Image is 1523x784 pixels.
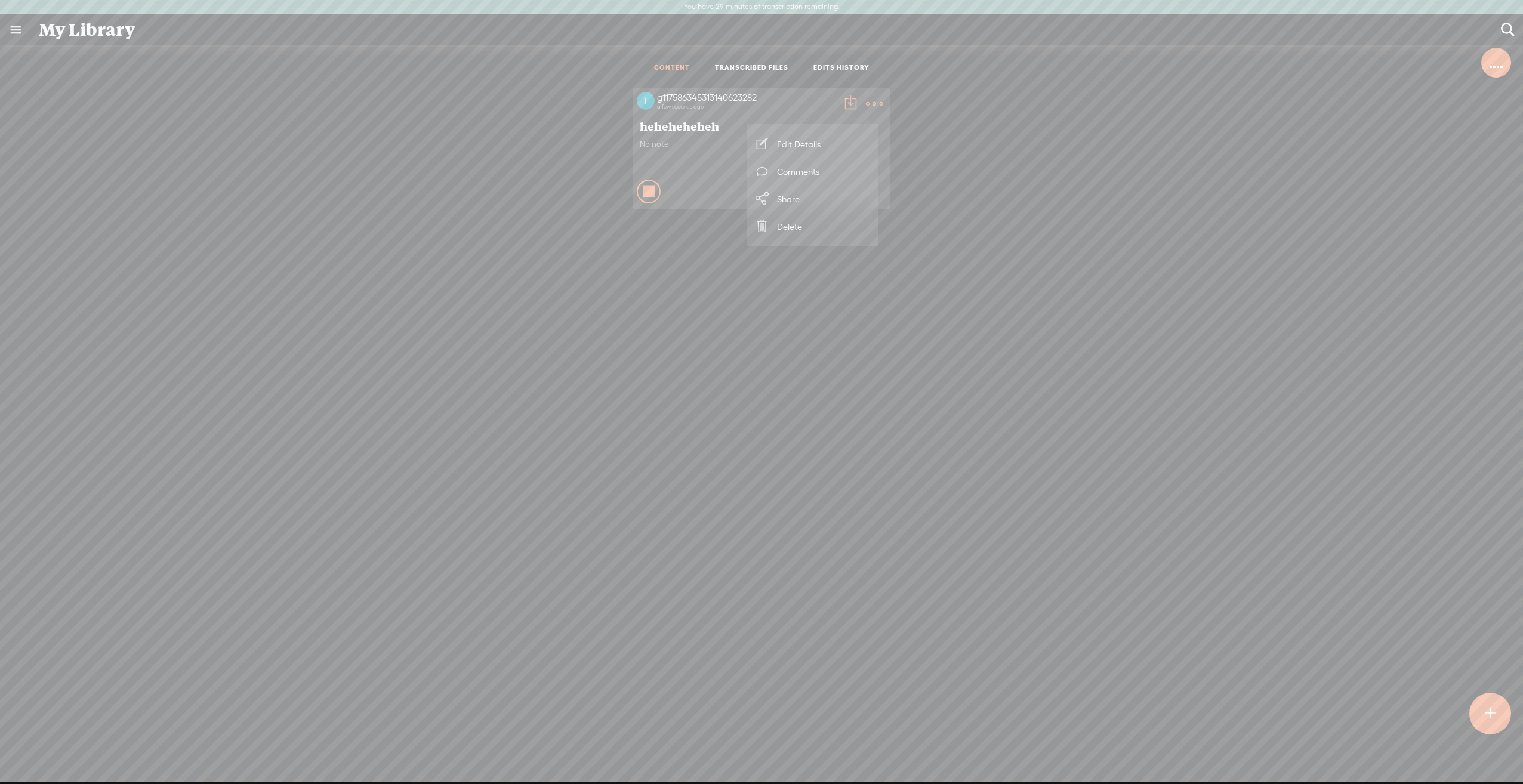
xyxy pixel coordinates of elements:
[753,130,873,158] a: Edit Details
[813,63,870,73] a: EDITS HISTORY
[657,92,836,104] div: g117586345313140623282
[30,14,1493,45] div: My Library
[753,158,873,185] a: Comments
[640,139,883,149] span: No note
[684,2,840,12] label: You have 29 minutes of transcription remaining.
[654,63,690,73] a: CONTENT
[715,63,788,73] a: TRANSCRIBED FILES
[753,185,873,212] a: Share
[637,92,655,110] img: http%3A%2F%2Fres.cloudinary.com%2Ftrebble-fm%2Fimage%2Fupload%2Fv1758764452%2Fcom.trebble.trebble...
[657,103,836,110] div: a few seconds ago
[640,119,883,133] span: heheheheheh
[753,212,873,240] a: Delete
